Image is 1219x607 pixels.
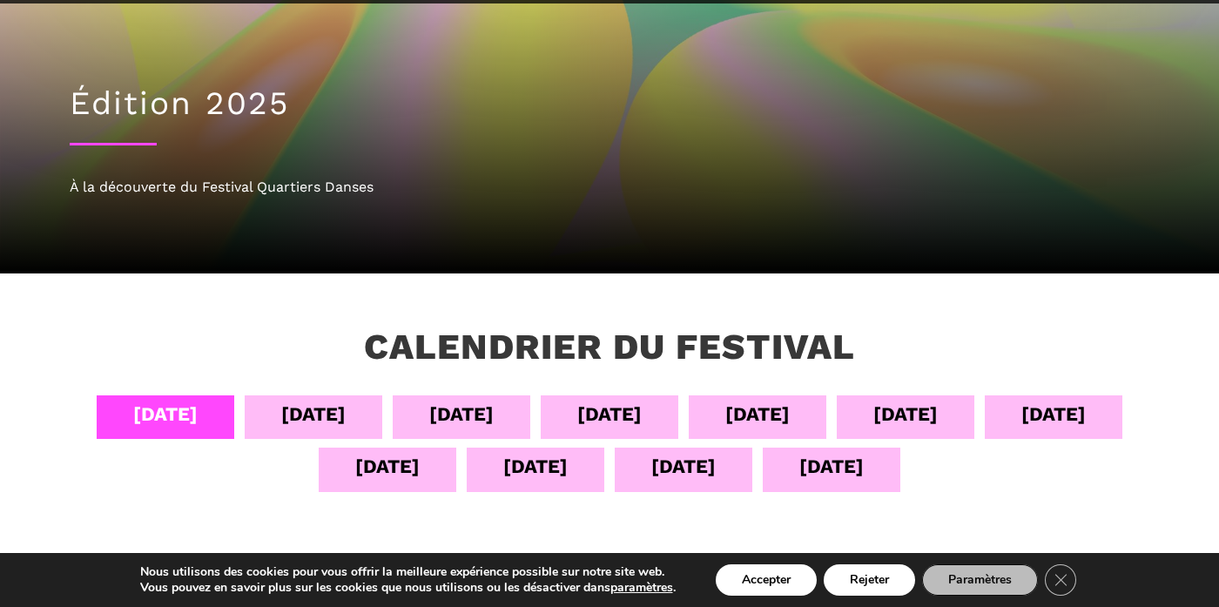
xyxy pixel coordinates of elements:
div: [DATE] [503,451,568,482]
button: Close GDPR Cookie Banner [1045,564,1076,596]
div: [DATE] [873,399,938,429]
p: Vous pouvez en savoir plus sur les cookies que nous utilisons ou les désactiver dans . [140,580,676,596]
h1: Édition 2025 [70,84,1149,123]
div: [DATE] [725,399,790,429]
button: paramètres [610,580,673,596]
button: Rejeter [824,564,915,596]
p: Nous utilisons des cookies pour vous offrir la meilleure expérience possible sur notre site web. [140,564,676,580]
div: [DATE] [799,451,864,482]
div: [DATE] [577,399,642,429]
h3: Calendrier du festival [364,326,855,369]
div: [DATE] [355,451,420,482]
div: [DATE] [429,399,494,429]
button: Paramètres [922,564,1038,596]
div: À la découverte du Festival Quartiers Danses [70,176,1149,199]
button: Accepter [716,564,817,596]
div: [DATE] [133,399,198,429]
div: [DATE] [1021,399,1086,429]
div: [DATE] [281,399,346,429]
div: [DATE] [651,451,716,482]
